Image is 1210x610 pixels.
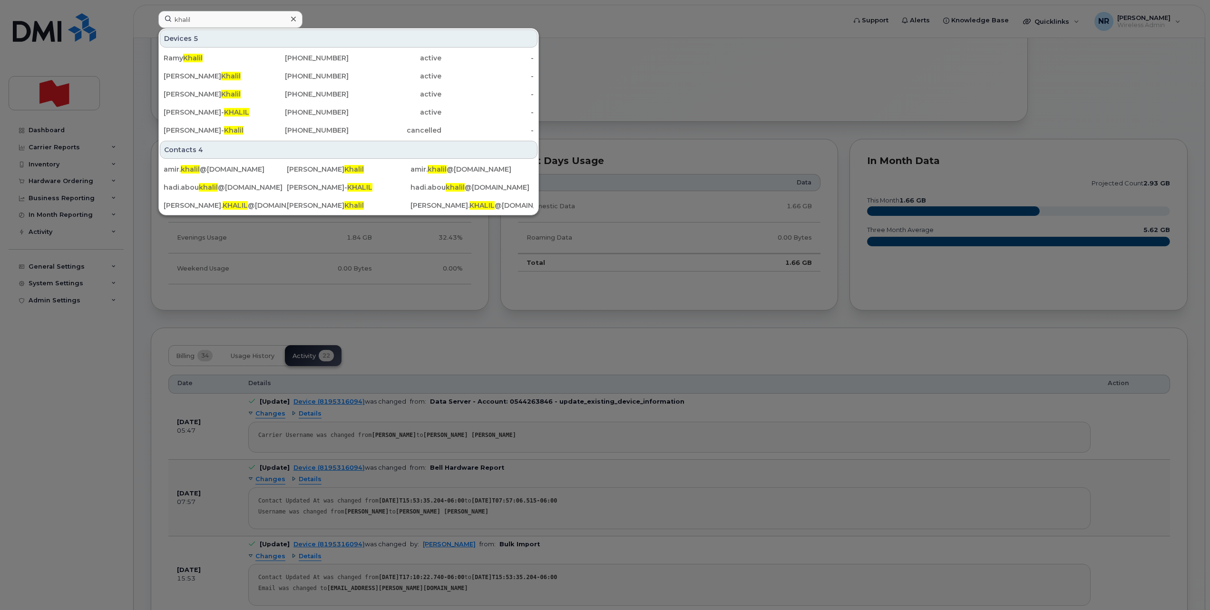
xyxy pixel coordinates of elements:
span: khalil [446,183,465,192]
div: Devices [160,29,537,48]
span: KHALIL [347,183,372,192]
input: Find something... [158,11,302,28]
div: [PERSON_NAME]. @[DOMAIN_NAME] [410,201,534,210]
span: Khalil [224,126,244,135]
a: hadi.aboukhalil@[DOMAIN_NAME][PERSON_NAME]-KHALILhadi.aboukhalil@[DOMAIN_NAME] [160,179,537,196]
div: [PERSON_NAME] [287,201,410,210]
span: khalil [181,165,200,174]
a: amir.khalil@[DOMAIN_NAME][PERSON_NAME]Khalilamir.khalil@[DOMAIN_NAME] [160,161,537,178]
div: - [441,71,534,81]
span: Khalil [183,54,203,62]
div: Ramy [164,53,256,63]
div: active [349,89,441,99]
div: [PERSON_NAME]. @[DOMAIN_NAME] [164,201,287,210]
a: RamyKhalil[PHONE_NUMBER]active- [160,49,537,67]
div: - [441,53,534,63]
a: [PERSON_NAME]Khalil[PHONE_NUMBER]active- [160,86,537,103]
div: cancelled [349,126,441,135]
div: - [441,107,534,117]
div: Contacts [160,141,537,159]
div: [PHONE_NUMBER] [256,53,349,63]
span: 4 [198,145,203,155]
div: [PERSON_NAME]- [164,126,256,135]
div: [PHONE_NUMBER] [256,126,349,135]
div: [PHONE_NUMBER] [256,107,349,117]
div: - [441,89,534,99]
a: [PERSON_NAME]-Khalil[PHONE_NUMBER]cancelled- [160,122,537,139]
div: active [349,53,441,63]
div: - [441,126,534,135]
span: Khalil [221,90,241,98]
div: [PERSON_NAME] [164,89,256,99]
span: 5 [194,34,198,43]
div: [PERSON_NAME]- [287,183,410,192]
span: khalil [199,183,218,192]
a: [PERSON_NAME]Khalil[PHONE_NUMBER]active- [160,68,537,85]
span: KHALIL [223,201,248,210]
div: [PERSON_NAME] [287,165,410,174]
div: [PHONE_NUMBER] [256,71,349,81]
a: [PERSON_NAME]-KHALIL[PHONE_NUMBER]active- [160,104,537,121]
div: amir. @[DOMAIN_NAME] [164,165,287,174]
span: KHALIL [224,108,249,116]
div: amir. @[DOMAIN_NAME] [410,165,534,174]
div: hadi.abou @[DOMAIN_NAME] [164,183,287,192]
span: Khalil [221,72,241,80]
div: [PHONE_NUMBER] [256,89,349,99]
div: [PERSON_NAME] [164,71,256,81]
div: hadi.abou @[DOMAIN_NAME] [410,183,534,192]
span: Khalil [344,165,364,174]
div: [PERSON_NAME]- [164,107,256,117]
span: Khalil [344,201,364,210]
span: KHALIL [469,201,495,210]
span: khalil [428,165,447,174]
div: active [349,107,441,117]
div: active [349,71,441,81]
a: [PERSON_NAME].KHALIL@[DOMAIN_NAME][PERSON_NAME]Khalil[PERSON_NAME].KHALIL@[DOMAIN_NAME] [160,197,537,214]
